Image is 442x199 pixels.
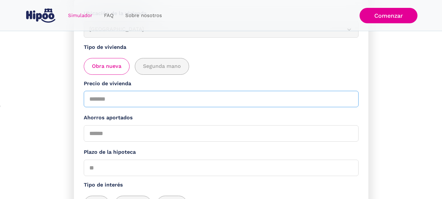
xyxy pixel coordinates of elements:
[119,9,168,22] a: Sobre nosotros
[84,43,359,51] label: Tipo de vivienda
[62,9,98,22] a: Simulador
[143,62,181,70] span: Segunda mano
[360,8,417,23] a: Comenzar
[84,114,359,122] label: Ahorros aportados
[84,148,359,156] label: Plazo de la hipoteca
[84,58,359,75] div: add_description_here
[25,6,57,25] a: home
[92,62,121,70] span: Obra nueva
[98,9,119,22] a: FAQ
[84,181,359,189] label: Tipo de interés
[84,80,359,88] label: Precio de vivienda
